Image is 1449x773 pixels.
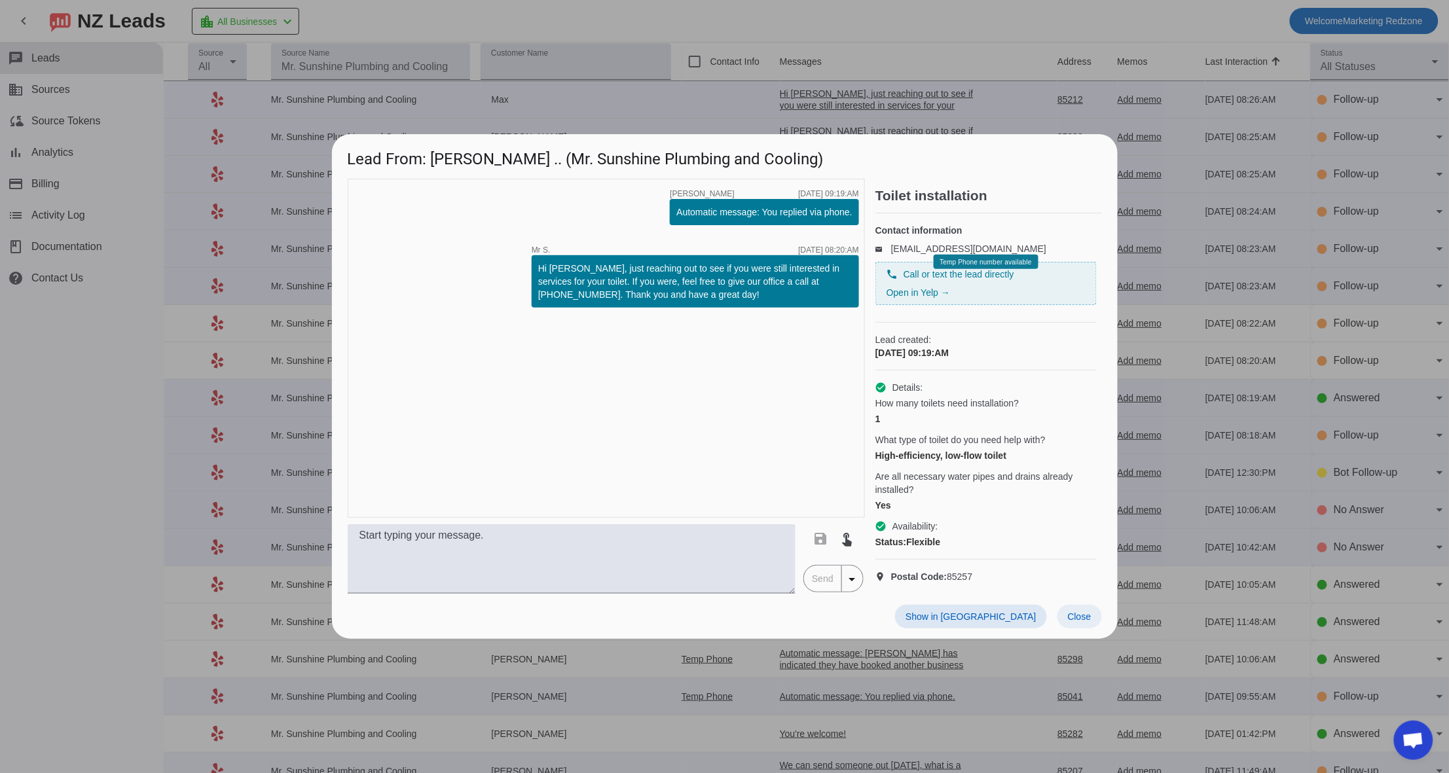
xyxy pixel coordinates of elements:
div: Open chat [1394,721,1433,760]
h2: Toilet installation [875,189,1102,202]
div: 1 [875,412,1097,425]
h1: Lead From: [PERSON_NAME] .. (Mr. Sunshine Plumbing and Cooling) [332,134,1118,178]
div: Yes [875,499,1097,512]
span: Are all necessary water pipes and drains already installed? [875,470,1097,496]
div: Flexible [875,535,1097,548]
span: Temp Phone number available [940,259,1031,266]
a: [EMAIL_ADDRESS][DOMAIN_NAME] [891,243,1046,254]
span: Details: [892,381,923,394]
div: Automatic message: You replied via phone. [676,206,853,219]
mat-icon: check_circle [875,520,887,532]
button: Show in [GEOGRAPHIC_DATA] [895,605,1046,628]
div: High-efficiency, low-flow toilet [875,449,1097,462]
div: [DATE] 09:19:AM [798,190,858,198]
mat-icon: check_circle [875,382,887,393]
h4: Contact information [875,224,1097,237]
mat-icon: email [875,245,891,252]
span: 85257 [891,570,973,583]
div: [DATE] 08:20:AM [798,246,858,254]
span: Availability: [892,520,938,533]
span: Call or text the lead directly [904,268,1014,281]
strong: Postal Code: [891,571,947,582]
span: Lead created: [875,333,1097,346]
span: How many toilets need installation? [875,397,1019,410]
div: [DATE] 09:19:AM [875,346,1097,359]
span: Close [1068,611,1091,622]
span: [PERSON_NAME] [670,190,735,198]
div: Hi [PERSON_NAME], just reaching out to see if you were still interested in services for your toil... [538,262,853,301]
a: Open in Yelp → [887,287,950,298]
mat-icon: phone [887,268,898,280]
span: Show in [GEOGRAPHIC_DATA] [906,611,1036,622]
span: What type of toilet do you need help with? [875,433,1046,446]
mat-icon: location_on [875,571,891,582]
mat-icon: arrow_drop_down [845,571,860,587]
span: Mr S. [532,246,551,254]
button: Close [1057,605,1102,628]
mat-icon: touch_app [839,531,854,547]
strong: Status: [875,537,906,547]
